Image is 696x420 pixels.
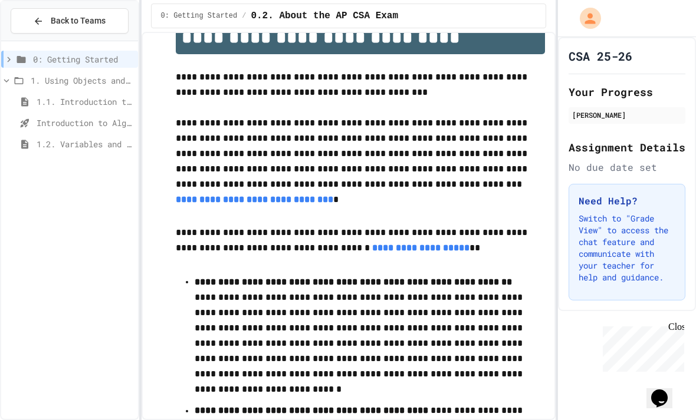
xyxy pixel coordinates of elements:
span: 1.1. Introduction to Algorithms, Programming, and Compilers [37,95,133,108]
div: My Account [567,5,604,32]
h3: Need Help? [579,194,675,208]
div: No due date set [569,160,685,174]
div: Chat with us now!Close [5,5,81,75]
iframe: chat widget [598,322,684,372]
span: Back to Teams [51,15,106,27]
h1: CSA 25-26 [569,48,632,64]
h2: Your Progress [569,84,685,100]
span: 0: Getting Started [161,11,238,21]
span: / [242,11,246,21]
span: Introduction to Algorithms, Programming, and Compilers [37,117,133,129]
p: Switch to "Grade View" to access the chat feature and communicate with your teacher for help and ... [579,213,675,283]
h2: Assignment Details [569,139,685,156]
div: [PERSON_NAME] [572,110,682,120]
span: 0: Getting Started [33,53,133,65]
span: 0.2. About the AP CSA Exam [251,9,398,23]
span: 1.2. Variables and Data Types [37,138,133,150]
span: 1. Using Objects and Methods [31,74,133,87]
iframe: chat widget [646,373,684,408]
button: Back to Teams [11,8,129,34]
